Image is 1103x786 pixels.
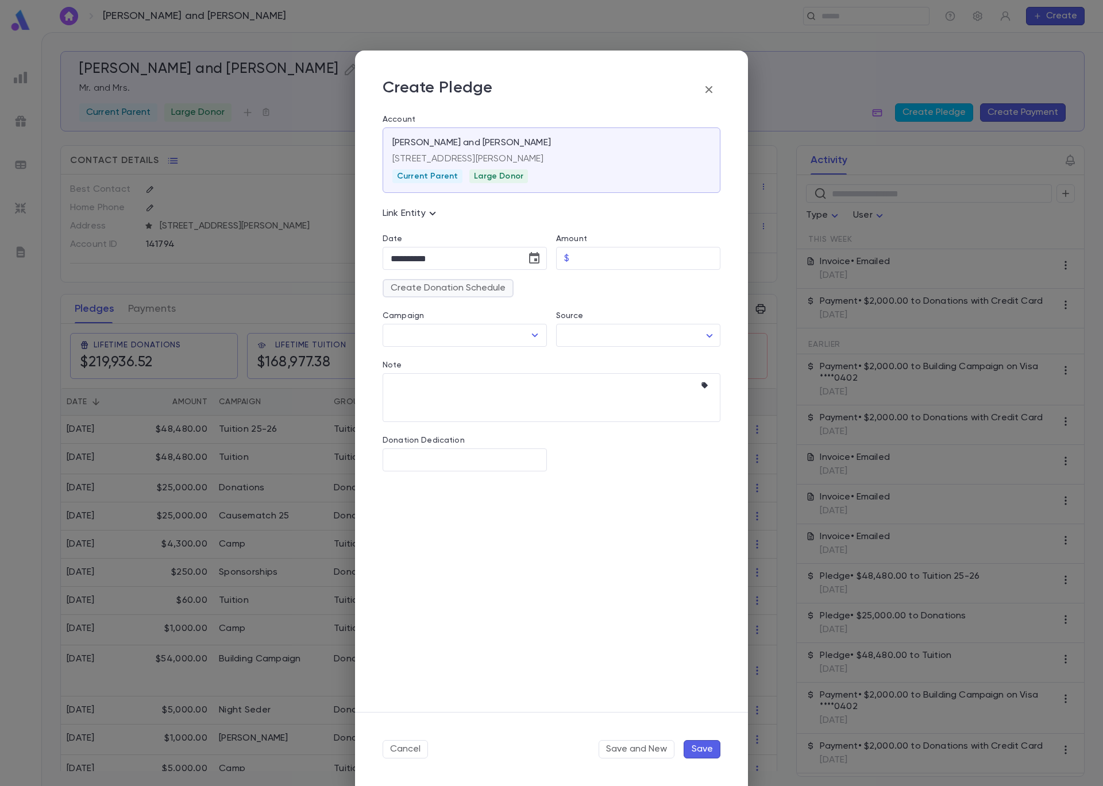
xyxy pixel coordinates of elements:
[469,172,528,181] span: Large Donor
[392,153,711,165] p: [STREET_ADDRESS][PERSON_NAME]
[383,361,402,370] label: Note
[383,115,720,124] label: Account
[556,311,583,320] label: Source
[684,740,720,758] button: Save
[564,253,569,264] p: $
[392,137,551,149] p: [PERSON_NAME] and [PERSON_NAME]
[527,327,543,343] button: Open
[383,279,514,297] button: Create Donation Schedule
[556,324,720,347] div: ​
[383,207,439,220] p: Link Entity
[599,740,674,758] button: Save and New
[383,234,547,243] label: Date
[383,436,465,445] label: Donation Dedication
[383,311,424,320] label: Campaign
[383,740,428,758] button: Cancel
[392,172,462,181] span: Current Parent
[383,78,493,101] p: Create Pledge
[556,234,587,243] label: Amount
[523,247,546,270] button: Choose date, selected date is Sep 11, 2025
